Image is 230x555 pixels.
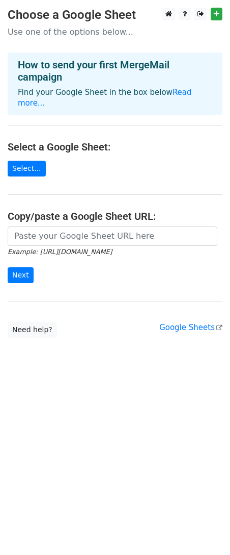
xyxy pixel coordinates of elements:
h4: Copy/paste a Google Sheet URL: [8,210,222,222]
a: Read more... [18,88,192,108]
h4: How to send your first MergeMail campaign [18,59,212,83]
p: Use one of the options below... [8,27,222,37]
h4: Select a Google Sheet: [8,141,222,153]
a: Select... [8,161,46,176]
small: Example: [URL][DOMAIN_NAME] [8,248,112,256]
a: Need help? [8,322,57,338]
input: Paste your Google Sheet URL here [8,226,217,246]
p: Find your Google Sheet in the box below [18,87,212,109]
h3: Choose a Google Sheet [8,8,222,22]
input: Next [8,267,34,283]
a: Google Sheets [159,323,222,332]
